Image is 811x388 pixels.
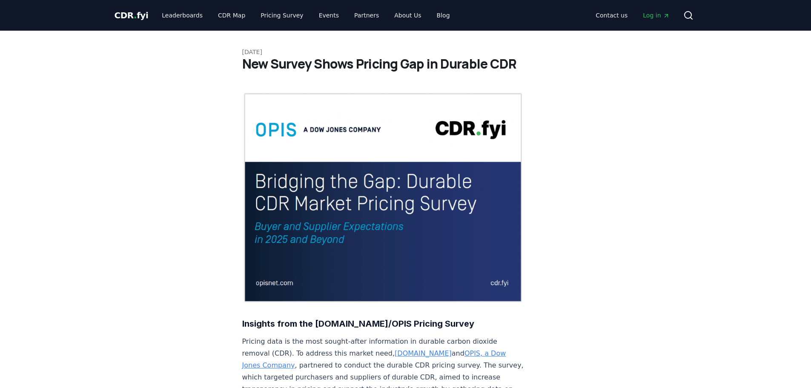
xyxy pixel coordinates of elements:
[589,8,676,23] nav: Main
[242,48,569,56] p: [DATE]
[115,10,149,20] span: CDR fyi
[312,8,346,23] a: Events
[430,8,457,23] a: Blog
[589,8,634,23] a: Contact us
[242,319,474,329] strong: Insights from the [DOMAIN_NAME]/OPIS Pricing Survey
[636,8,676,23] a: Log in
[387,8,428,23] a: About Us
[347,8,386,23] a: Partners
[134,10,137,20] span: .
[242,92,524,303] img: blog post image
[242,56,569,72] h1: New Survey Shows Pricing Gap in Durable CDR
[395,349,452,357] a: [DOMAIN_NAME]
[254,8,310,23] a: Pricing Survey
[155,8,456,23] nav: Main
[155,8,209,23] a: Leaderboards
[115,9,149,21] a: CDR.fyi
[211,8,252,23] a: CDR Map
[643,11,669,20] span: Log in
